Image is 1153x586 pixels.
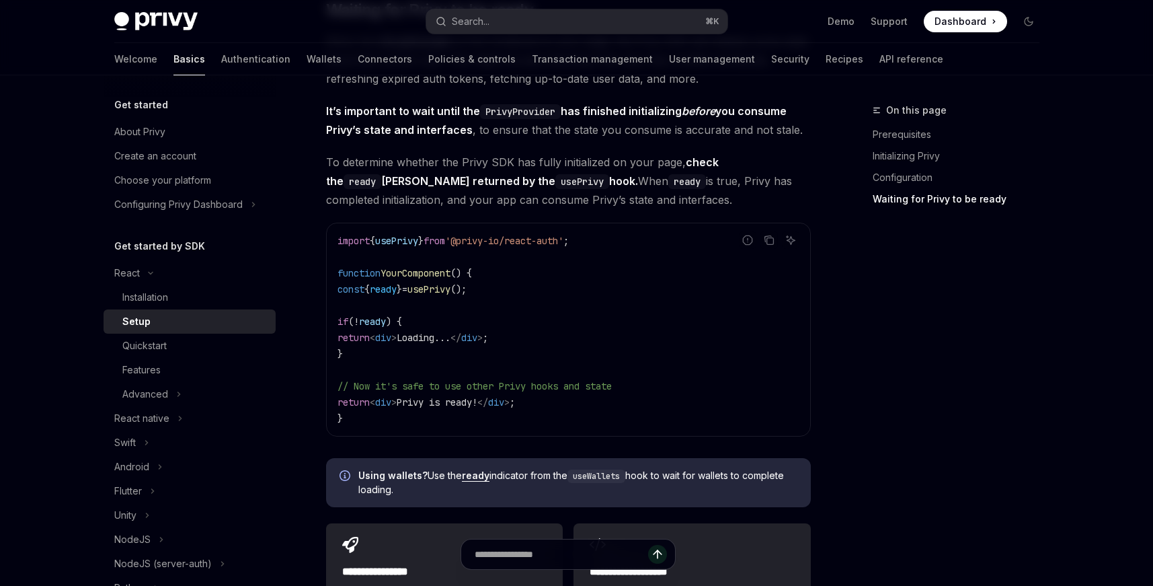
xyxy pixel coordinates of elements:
a: Transaction management [532,43,653,75]
code: PrivyProvider [480,104,561,119]
a: Demo [828,15,854,28]
button: Send message [648,545,667,564]
code: usePrivy [555,174,609,189]
span: { [364,283,370,295]
a: User management [669,43,755,75]
div: NodeJS [114,532,151,548]
strong: Using wallets? [358,470,428,481]
span: const [337,283,364,295]
div: React [114,265,140,281]
button: Unity [104,503,276,527]
div: React native [114,410,169,427]
span: ( [348,316,354,328]
button: Report incorrect code [739,231,756,249]
h5: Get started by SDK [114,238,205,254]
a: Choose your platform [104,168,276,192]
a: Prerequisites [873,124,1050,145]
span: ; [510,396,515,408]
em: before [682,104,715,118]
button: Advanced [104,382,276,406]
div: Choose your platform [114,172,211,188]
a: Installation [104,285,276,309]
h5: Get started [114,97,168,113]
span: ; [563,235,569,247]
span: '@privy-io/react-auth' [445,235,563,247]
span: </ [477,396,488,408]
span: ⌘ K [705,16,719,27]
span: Privy is ready! [397,396,477,408]
a: Setup [104,309,276,334]
a: Dashboard [924,11,1007,32]
a: Welcome [114,43,157,75]
span: = [402,283,407,295]
span: ! [354,316,359,328]
span: function [337,267,381,279]
div: Flutter [114,483,142,499]
div: Quickstart [122,338,167,354]
span: < [370,332,375,344]
a: API reference [879,43,943,75]
span: > [504,396,510,408]
span: return [337,396,370,408]
span: () { [450,267,472,279]
button: React native [104,406,276,431]
div: Setup [122,314,151,330]
span: { [370,235,375,247]
button: Toggle dark mode [1018,11,1039,32]
span: > [391,396,397,408]
a: Security [771,43,809,75]
span: } [337,348,343,360]
div: Features [122,362,161,378]
button: React [104,261,276,285]
a: Initializing Privy [873,145,1050,167]
input: Ask a question... [475,540,648,569]
strong: It’s important to wait until the has finished initializing you consume Privy’s state and interfaces [326,104,787,137]
span: // Now it's safe to use other Privy hooks and state [337,380,612,392]
span: div [461,332,477,344]
span: > [477,332,483,344]
img: dark logo [114,12,198,31]
a: Create an account [104,144,276,168]
div: Advanced [122,386,168,402]
code: ready [668,174,706,189]
div: Search... [452,13,489,30]
span: , to ensure that the state you consume is accurate and not stale. [326,102,811,139]
div: Create an account [114,148,196,164]
span: < [370,396,375,408]
span: if [337,316,348,328]
button: Ask AI [782,231,799,249]
a: Quickstart [104,334,276,358]
a: Policies & controls [428,43,516,75]
svg: Info [340,470,353,484]
a: Wallets [307,43,342,75]
div: Configuring Privy Dashboard [114,196,243,213]
span: } [418,235,424,247]
code: useWallets [567,470,625,483]
span: ready [359,316,386,328]
span: usePrivy [375,235,418,247]
span: Use the indicator from the hook to wait for wallets to complete loading. [358,469,797,497]
span: ) { [386,316,402,328]
a: About Privy [104,120,276,144]
a: Authentication [221,43,290,75]
span: (); [450,283,467,295]
span: </ [450,332,461,344]
span: div [488,396,504,408]
a: Connectors [358,43,412,75]
button: Android [104,455,276,479]
div: Installation [122,289,168,305]
a: ready [462,470,489,482]
span: To determine whether the Privy SDK has fully initialized on your page, When is true, Privy has co... [326,153,811,209]
button: NodeJS (server-auth) [104,552,276,576]
div: NodeJS (server-auth) [114,556,212,572]
span: } [397,283,402,295]
a: Recipes [826,43,863,75]
a: Configuration [873,167,1050,188]
span: On this page [886,102,947,118]
span: div [375,332,391,344]
div: Android [114,459,149,475]
button: NodeJS [104,527,276,552]
span: from [424,235,445,247]
div: Unity [114,507,136,523]
code: ready [344,174,381,189]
